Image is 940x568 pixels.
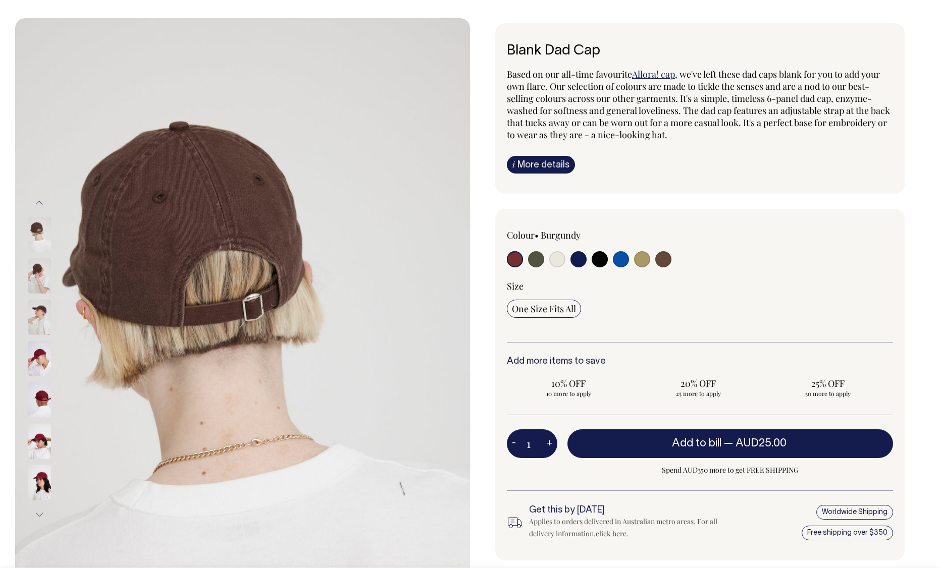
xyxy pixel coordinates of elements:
a: iMore details [507,156,575,174]
img: burgundy [28,382,51,418]
input: 10% OFF 10 more to apply [507,374,631,401]
div: Colour [507,229,661,241]
input: 20% OFF 25 more to apply [637,374,760,401]
h6: Add more items to save [507,357,893,367]
img: espresso [28,258,51,294]
img: burgundy [28,341,51,376]
button: Previous [32,191,47,214]
span: Add to bill [672,438,721,448]
span: i [512,159,515,169]
span: 25% OFF [771,377,885,389]
span: 10% OFF [512,377,625,389]
span: — [724,438,789,448]
h6: Get this by [DATE] [529,505,718,516]
h6: Blank Dad Cap [507,43,893,59]
span: 20% OFF [642,377,755,389]
button: - [507,434,521,454]
img: espresso [28,217,51,252]
span: 10 more to apply [512,389,625,397]
input: One Size Fits All [507,300,581,318]
img: burgundy [28,424,51,459]
button: Add to bill —AUD25.00 [567,429,893,458]
button: + [542,434,557,454]
span: 25 more to apply [642,389,755,397]
span: AUD25.00 [736,438,787,448]
div: Size [507,280,893,292]
img: espresso [28,300,51,335]
input: 25% OFF 50 more to apply [766,374,890,401]
span: Spend AUD350 more to get FREE SHIPPING [567,464,893,476]
span: One Size Fits All [512,303,576,315]
a: Allora! cap [632,68,675,80]
label: Burgundy [541,229,581,241]
span: 50 more to apply [771,389,885,397]
span: , we've left these dad caps blank for you to add your own flare. Our selection of colours are mad... [507,68,890,141]
button: Next [32,503,47,526]
span: Based on our all-time favourite [507,68,632,80]
a: click here [596,529,626,538]
span: • [535,229,539,241]
div: Applies to orders delivered in Australian metro areas. For all delivery information, . [529,516,718,540]
img: burgundy [28,465,51,500]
